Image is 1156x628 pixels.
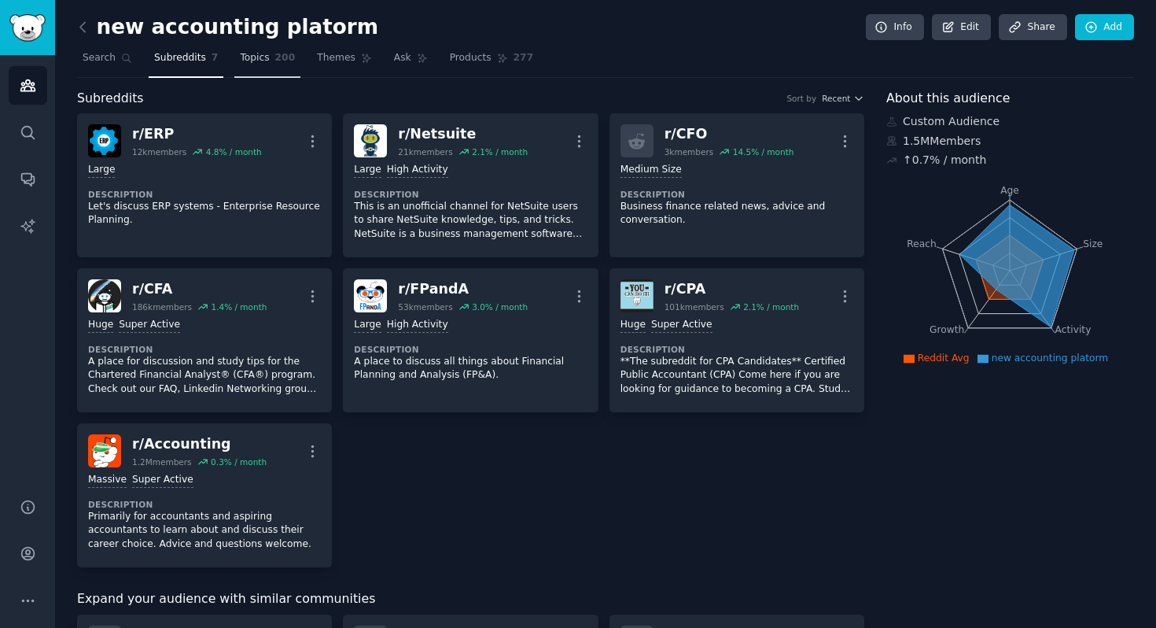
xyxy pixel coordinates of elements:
[311,46,377,78] a: Themes
[343,113,598,257] a: Netsuiter/Netsuite21kmembers2.1% / monthLargeHigh ActivityDescriptionThis is an unofficial channe...
[354,355,587,382] p: A place to discuss all things about Financial Planning and Analysis (FP&A).
[514,51,534,65] span: 277
[88,163,115,178] div: Large
[450,51,491,65] span: Products
[149,46,223,78] a: Subreddits7
[132,146,186,157] div: 12k members
[472,146,528,157] div: 2.1 % / month
[1000,185,1019,196] tspan: Age
[354,124,387,157] img: Netsuite
[88,473,127,488] div: Massive
[999,14,1066,41] a: Share
[620,355,853,397] p: **The subreddit for CPA Candidates** Certified Public Accountant (CPA) Come here if you are looki...
[354,189,587,200] dt: Description
[786,93,816,104] div: Sort by
[665,279,799,299] div: r/ CPA
[472,301,528,312] div: 3.0 % / month
[211,456,267,467] div: 0.3 % / month
[907,238,937,249] tspan: Reach
[1083,238,1103,249] tspan: Size
[354,344,587,355] dt: Description
[154,51,206,65] span: Subreddits
[620,344,853,355] dt: Description
[88,510,321,552] p: Primarily for accountants and aspiring accountants to learn about and discuss their career choice...
[886,113,1134,130] div: Custom Audience
[665,124,794,144] div: r/ CFO
[398,279,528,299] div: r/ FPandA
[665,146,714,157] div: 3k members
[77,423,332,567] a: Accountingr/Accounting1.2Mmembers0.3% / monthMassiveSuper ActiveDescriptionPrimarily for accounta...
[354,279,387,312] img: FPandA
[77,268,332,412] a: CFAr/CFA186kmembers1.4% / monthHugeSuper ActiveDescriptionA place for discussion and study tips f...
[822,93,850,104] span: Recent
[620,318,646,333] div: Huge
[444,46,539,78] a: Products277
[398,146,452,157] div: 21k members
[733,146,794,157] div: 14.5 % / month
[212,51,219,65] span: 7
[77,15,378,40] h2: new accounting platorm
[932,14,991,41] a: Edit
[77,589,375,609] span: Expand your audience with similar communities
[930,324,964,335] tspan: Growth
[387,318,448,333] div: High Activity
[132,434,267,454] div: r/ Accounting
[354,200,587,242] p: This is an unofficial channel for NetSuite users to share NetSuite knowledge, tips, and tricks. N...
[83,51,116,65] span: Search
[132,124,262,144] div: r/ ERP
[88,124,121,157] img: ERP
[132,473,193,488] div: Super Active
[354,318,381,333] div: Large
[620,189,853,200] dt: Description
[903,152,986,168] div: ↑ 0.7 % / month
[206,146,262,157] div: 4.8 % / month
[609,268,864,412] a: CPAr/CPA101kmembers2.1% / monthHugeSuper ActiveDescription**The subreddit for CPA Candidates** Ce...
[119,318,180,333] div: Super Active
[9,14,46,42] img: GummySearch logo
[88,434,121,467] img: Accounting
[88,499,321,510] dt: Description
[665,301,724,312] div: 101k members
[275,51,296,65] span: 200
[620,279,653,312] img: CPA
[651,318,712,333] div: Super Active
[886,133,1134,150] div: 1.5M Members
[77,113,332,257] a: ERPr/ERP12kmembers4.8% / monthLargeDescriptionLet's discuss ERP systems - Enterprise Resource Pla...
[918,353,970,364] span: Reddit Avg
[620,163,682,178] div: Medium Size
[132,301,192,312] div: 186k members
[88,200,321,227] p: Let's discuss ERP systems - Enterprise Resource Planning.
[88,344,321,355] dt: Description
[77,89,144,109] span: Subreddits
[234,46,300,78] a: Topics200
[343,268,598,412] a: FPandAr/FPandA53kmembers3.0% / monthLargeHigh ActivityDescriptionA place to discuss all things ab...
[1055,324,1092,335] tspan: Activity
[886,89,1010,109] span: About this audience
[398,124,528,144] div: r/ Netsuite
[743,301,799,312] div: 2.1 % / month
[211,301,267,312] div: 1.4 % / month
[132,456,192,467] div: 1.2M members
[88,189,321,200] dt: Description
[88,355,321,397] p: A place for discussion and study tips for the Chartered Financial Analyst® (CFA®) program. Check ...
[609,113,864,257] a: r/CFO3kmembers14.5% / monthMedium SizeDescriptionBusiness finance related news, advice and conver...
[77,46,138,78] a: Search
[387,163,448,178] div: High Activity
[394,51,411,65] span: Ask
[88,318,113,333] div: Huge
[398,301,452,312] div: 53k members
[88,279,121,312] img: CFA
[992,353,1109,364] span: new accounting platorm
[354,163,381,178] div: Large
[388,46,433,78] a: Ask
[1075,14,1134,41] a: Add
[822,93,864,104] button: Recent
[866,14,924,41] a: Info
[317,51,355,65] span: Themes
[132,279,267,299] div: r/ CFA
[240,51,269,65] span: Topics
[620,200,853,227] p: Business finance related news, advice and conversation.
